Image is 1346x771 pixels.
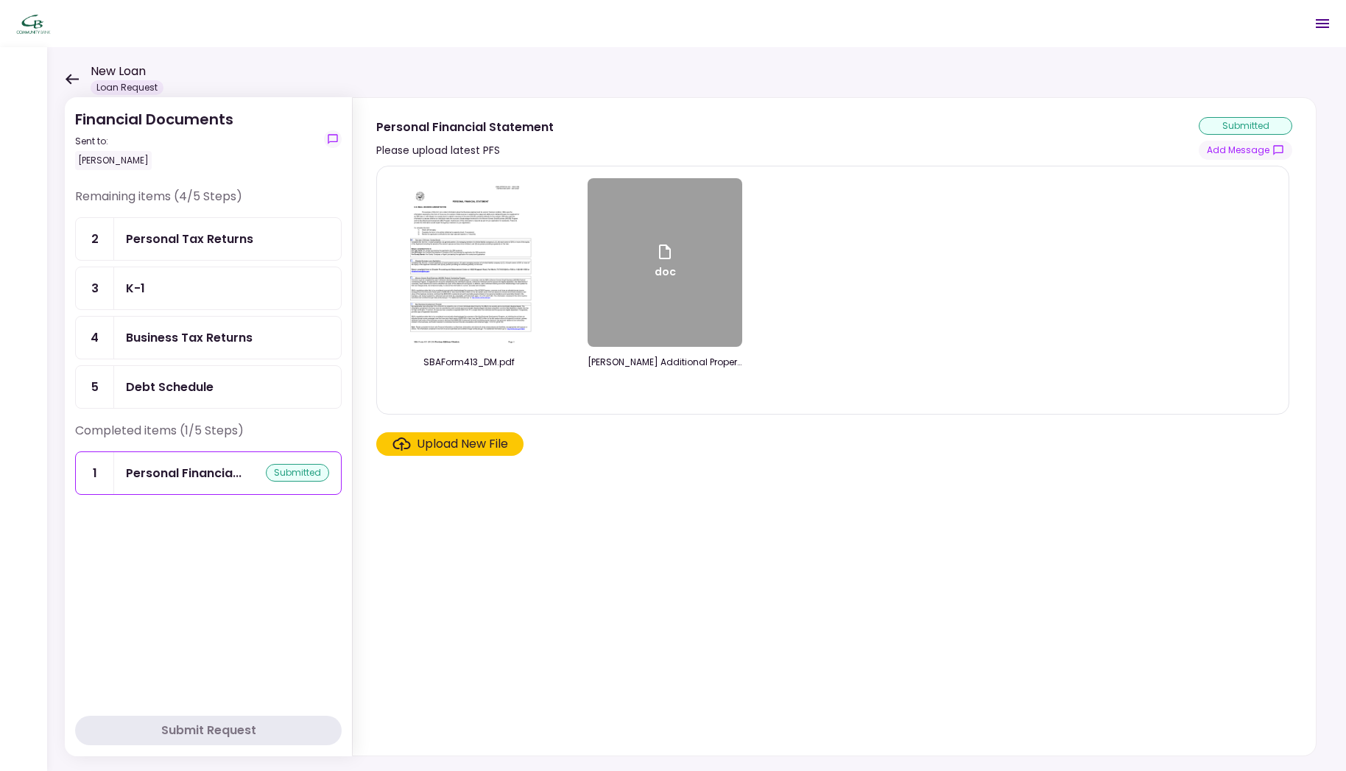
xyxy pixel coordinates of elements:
[126,464,242,482] div: Personal Financial Statement
[352,97,1317,756] div: Personal Financial StatementPlease upload latest PFSsubmittedshow-messagesSBAForm413_DM.pdfdocMil...
[655,243,676,283] div: doc
[1199,117,1292,135] div: submitted
[75,188,342,217] div: Remaining items (4/5 Steps)
[75,365,342,409] a: 5Debt Schedule
[76,366,114,408] div: 5
[161,722,256,739] div: Submit Request
[75,267,342,310] a: 3K-1
[266,464,329,482] div: submitted
[588,356,742,369] div: Miller Additional Properties.docx
[76,267,114,309] div: 3
[75,716,342,745] button: Submit Request
[1199,141,1292,160] button: show-messages
[76,452,114,494] div: 1
[126,328,253,347] div: Business Tax Returns
[126,230,253,248] div: Personal Tax Returns
[75,422,342,451] div: Completed items (1/5 Steps)
[75,316,342,359] a: 4Business Tax Returns
[91,80,163,95] div: Loan Request
[417,435,508,453] div: Upload New File
[1305,6,1340,41] button: Open menu
[76,218,114,260] div: 2
[126,279,145,298] div: K-1
[376,432,524,456] span: Click here to upload the required document
[376,118,554,136] div: Personal Financial Statement
[75,217,342,261] a: 2Personal Tax Returns
[392,356,546,369] div: SBAForm413_DM.pdf
[76,317,114,359] div: 4
[75,135,233,148] div: Sent to:
[75,151,152,170] div: [PERSON_NAME]
[376,141,554,159] div: Please upload latest PFS
[91,63,163,80] h1: New Loan
[75,108,233,170] div: Financial Documents
[15,13,52,35] img: Partner icon
[75,451,342,495] a: 1Personal Financial Statementsubmitted
[126,378,214,396] div: Debt Schedule
[324,130,342,148] button: show-messages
